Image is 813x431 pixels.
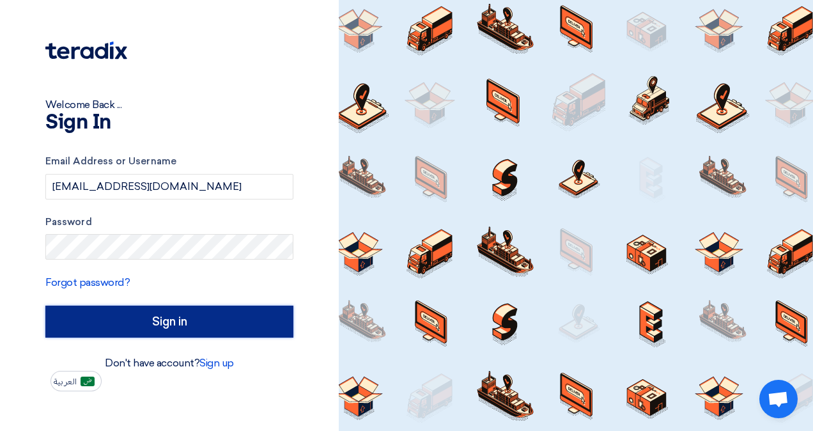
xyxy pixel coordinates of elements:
[45,154,293,169] label: Email Address or Username
[45,42,127,59] img: Teradix logo
[45,113,293,133] h1: Sign In
[759,380,798,418] div: Open chat
[50,371,102,391] button: العربية
[45,174,293,200] input: Enter your business email or username
[45,276,130,288] a: Forgot password?
[81,377,95,386] img: ar-AR.png
[199,357,234,369] a: Sign up
[45,97,293,113] div: Welcome Back ...
[45,306,293,338] input: Sign in
[54,377,77,386] span: العربية
[45,356,293,371] div: Don't have account?
[45,215,293,230] label: Password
